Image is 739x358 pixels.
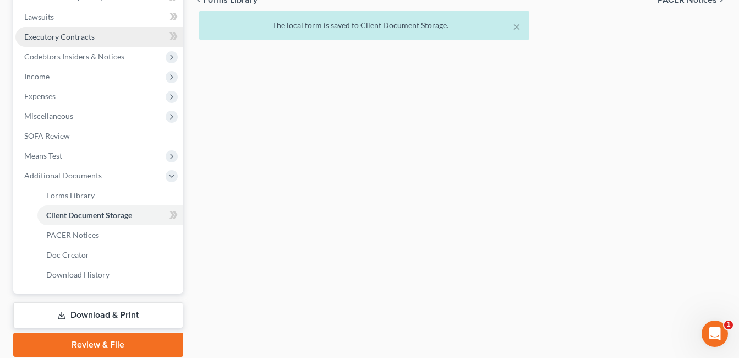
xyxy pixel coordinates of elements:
[13,333,183,357] a: Review & File
[724,321,733,329] span: 1
[24,171,102,180] span: Additional Documents
[24,52,124,61] span: Codebtors Insiders & Notices
[513,20,521,33] button: ×
[24,131,70,140] span: SOFA Review
[24,91,56,101] span: Expenses
[46,191,95,200] span: Forms Library
[15,126,183,146] a: SOFA Review
[13,302,183,328] a: Download & Print
[24,111,73,121] span: Miscellaneous
[37,225,183,245] a: PACER Notices
[37,245,183,265] a: Doc Creator
[15,7,183,27] a: Lawsuits
[46,270,110,279] span: Download History
[46,210,132,220] span: Client Document Storage
[37,265,183,285] a: Download History
[702,321,728,347] iframe: Intercom live chat
[46,250,89,259] span: Doc Creator
[208,20,521,31] div: The local form is saved to Client Document Storage.
[24,151,62,160] span: Means Test
[37,186,183,205] a: Forms Library
[46,230,99,240] span: PACER Notices
[24,72,50,81] span: Income
[37,205,183,225] a: Client Document Storage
